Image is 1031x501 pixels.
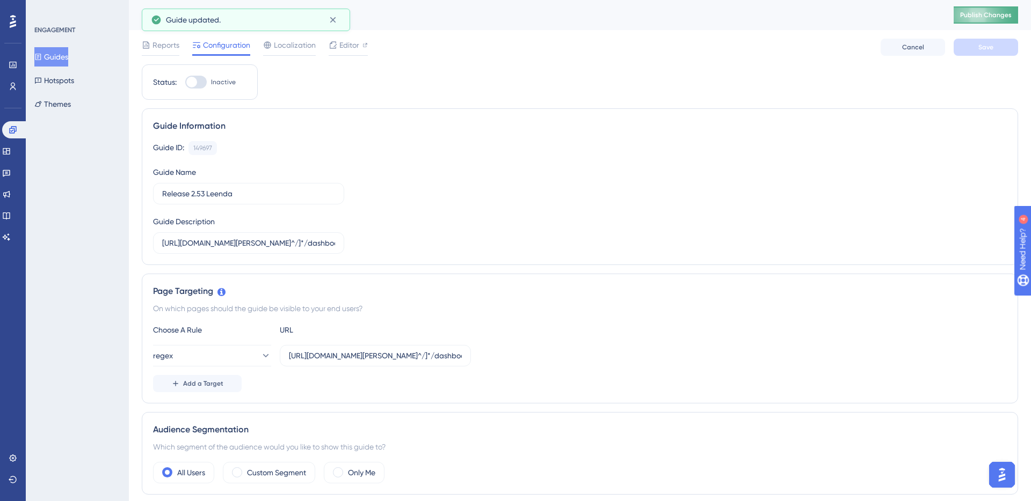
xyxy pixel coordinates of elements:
iframe: UserGuiding AI Assistant Launcher [986,459,1018,491]
button: Publish Changes [954,6,1018,24]
span: Reports [153,39,179,51]
label: All Users [177,466,205,479]
div: Which segment of the audience would you like to show this guide to? [153,440,1007,453]
span: Save [978,43,993,51]
button: Add a Target [153,375,242,392]
button: Hotspots [34,71,74,90]
span: Cancel [902,43,924,51]
div: Guide ID: [153,141,184,155]
span: Publish Changes [960,11,1012,19]
span: Localization [274,39,316,51]
button: Save [954,39,1018,56]
div: URL [280,323,398,336]
label: Only Me [348,466,375,479]
span: regex [153,349,173,362]
label: Custom Segment [247,466,306,479]
span: Configuration [203,39,250,51]
span: Add a Target [183,379,223,388]
div: Guide Name [153,166,196,179]
div: Audience Segmentation [153,423,1007,436]
div: Guide Description [153,215,215,228]
div: 149697 [193,144,212,152]
input: Type your Guide’s Description here [162,237,335,249]
div: Status: [153,76,177,89]
button: regex [153,345,271,366]
span: Inactive [211,78,236,86]
div: 4 [75,5,78,14]
span: Need Help? [25,3,67,16]
input: Type your Guide’s Name here [162,188,335,200]
div: ENGAGEMENT [34,26,75,34]
div: Choose A Rule [153,323,271,336]
button: Themes [34,94,71,114]
div: On which pages should the guide be visible to your end users? [153,302,1007,315]
button: Cancel [881,39,945,56]
span: Editor [339,39,359,51]
span: Guide updated. [166,13,221,26]
div: Release 2.53 Leenda [142,8,927,23]
div: Guide Information [153,120,1007,132]
div: Page Targeting [153,285,1007,298]
input: yourwebsite.com/path [289,350,462,362]
button: Guides [34,47,68,67]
